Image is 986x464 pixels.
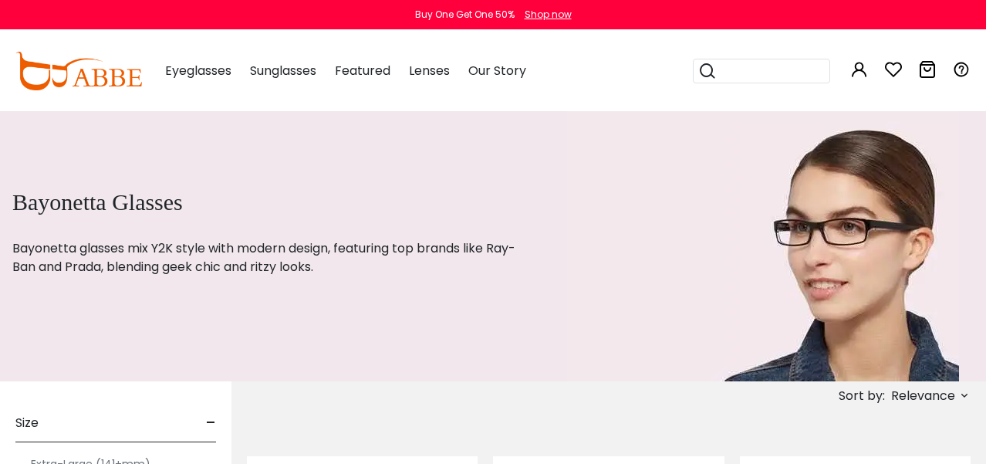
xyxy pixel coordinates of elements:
[415,8,515,22] div: Buy One Get One 50%
[567,111,959,381] img: bayonetta glasses
[12,188,528,216] h1: Bayonetta Glasses
[891,382,955,410] span: Relevance
[839,387,885,405] span: Sort by:
[250,62,316,80] span: Sunglasses
[409,62,450,80] span: Lenses
[12,239,528,276] p: Bayonetta glasses mix Y2K style with modern design, featuring top brands like Ray-Ban and Prada, ...
[335,62,390,80] span: Featured
[517,8,572,21] a: Shop now
[15,52,142,90] img: abbeglasses.com
[525,8,572,22] div: Shop now
[206,405,216,442] span: -
[165,62,231,80] span: Eyeglasses
[15,405,39,442] span: Size
[468,62,526,80] span: Our Story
